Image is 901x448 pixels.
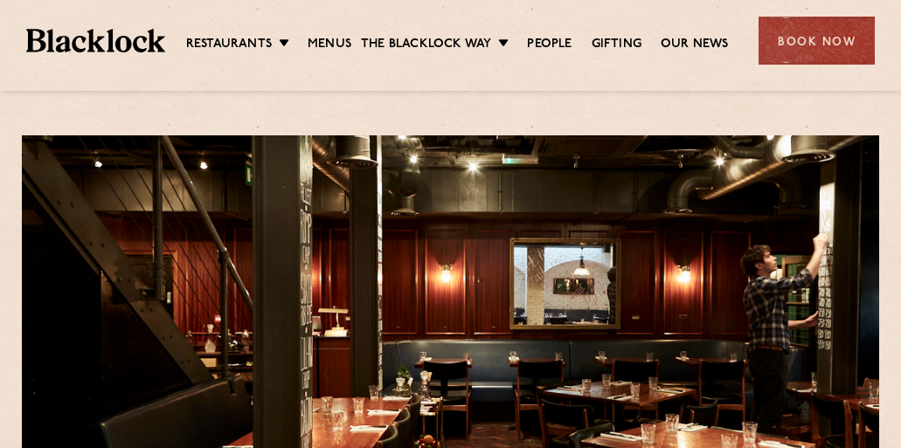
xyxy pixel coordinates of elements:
[759,17,875,65] div: Book Now
[592,36,641,55] a: Gifting
[186,36,272,55] a: Restaurants
[308,36,351,55] a: Menus
[661,36,729,55] a: Our News
[26,29,165,52] img: BL_Textured_Logo-footer-cropped.svg
[527,36,572,55] a: People
[361,36,491,55] a: The Blacklock Way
